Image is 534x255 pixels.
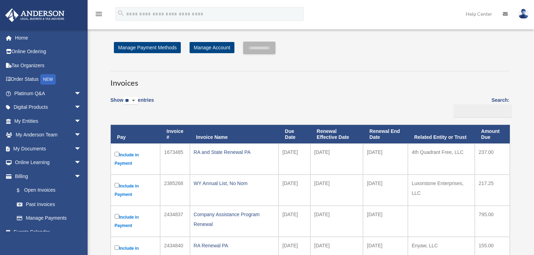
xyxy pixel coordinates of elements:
[5,58,92,72] a: Tax Organizers
[5,100,92,114] a: Digital Productsarrow_drop_down
[115,150,156,168] label: Include in Payment
[115,213,156,230] label: Include in Payment
[408,143,475,175] td: 4th Quadrant Free, LLC
[5,31,92,45] a: Home
[451,96,509,118] label: Search:
[115,152,119,156] input: Include in Payment
[194,210,275,229] div: Company Assistance Program Renewal
[279,206,310,237] td: [DATE]
[160,206,190,237] td: 2434837
[160,125,190,144] th: Invoice #: activate to sort column ascending
[115,182,156,199] label: Include in Payment
[475,175,510,206] td: 217.25
[5,86,92,100] a: Platinum Q&Aarrow_drop_down
[279,175,310,206] td: [DATE]
[74,169,88,184] span: arrow_drop_down
[310,125,363,144] th: Renewal Effective Date: activate to sort column ascending
[5,225,92,239] a: Events Calendar
[5,128,92,142] a: My Anderson Teamarrow_drop_down
[475,125,510,144] th: Amount Due: activate to sort column ascending
[115,245,119,250] input: Include in Payment
[74,156,88,170] span: arrow_drop_down
[5,72,92,87] a: Order StatusNEW
[21,186,24,195] span: $
[475,206,510,237] td: 795.00
[115,214,119,219] input: Include in Payment
[5,169,88,183] a: Billingarrow_drop_down
[74,128,88,142] span: arrow_drop_down
[3,8,67,22] img: Anderson Advisors Platinum Portal
[74,86,88,101] span: arrow_drop_down
[190,125,279,144] th: Invoice Name: activate to sort column ascending
[5,156,92,170] a: Online Learningarrow_drop_down
[408,175,475,206] td: Luxorstone Enterprises, LLC
[518,9,529,19] img: User Pic
[160,143,190,175] td: 1673485
[111,125,160,144] th: Pay: activate to sort column descending
[110,71,509,88] h3: Invoices
[74,114,88,128] span: arrow_drop_down
[363,125,408,144] th: Renewal End Date: activate to sort column ascending
[475,143,510,175] td: 237.00
[310,143,363,175] td: [DATE]
[194,147,275,157] div: RA and State Renewal PA
[117,9,125,17] i: search
[74,100,88,115] span: arrow_drop_down
[115,183,119,187] input: Include in Payment
[310,175,363,206] td: [DATE]
[160,175,190,206] td: 2385268
[123,97,138,105] select: Showentries
[363,143,408,175] td: [DATE]
[5,114,92,128] a: My Entitiesarrow_drop_down
[194,241,275,250] div: RA Renewal PA
[10,183,85,198] a: $Open Invoices
[10,211,88,225] a: Manage Payments
[95,12,103,18] a: menu
[95,10,103,18] i: menu
[5,45,92,59] a: Online Ordering
[40,74,56,85] div: NEW
[110,96,154,112] label: Show entries
[408,125,475,144] th: Related Entity or Trust: activate to sort column ascending
[10,197,88,211] a: Past Invoices
[453,104,512,118] input: Search:
[310,206,363,237] td: [DATE]
[74,142,88,156] span: arrow_drop_down
[5,142,92,156] a: My Documentsarrow_drop_down
[363,175,408,206] td: [DATE]
[363,206,408,237] td: [DATE]
[279,143,310,175] td: [DATE]
[279,125,310,144] th: Due Date: activate to sort column ascending
[190,42,234,53] a: Manage Account
[114,42,181,53] a: Manage Payment Methods
[194,178,275,188] div: WY Annual List, No Nom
